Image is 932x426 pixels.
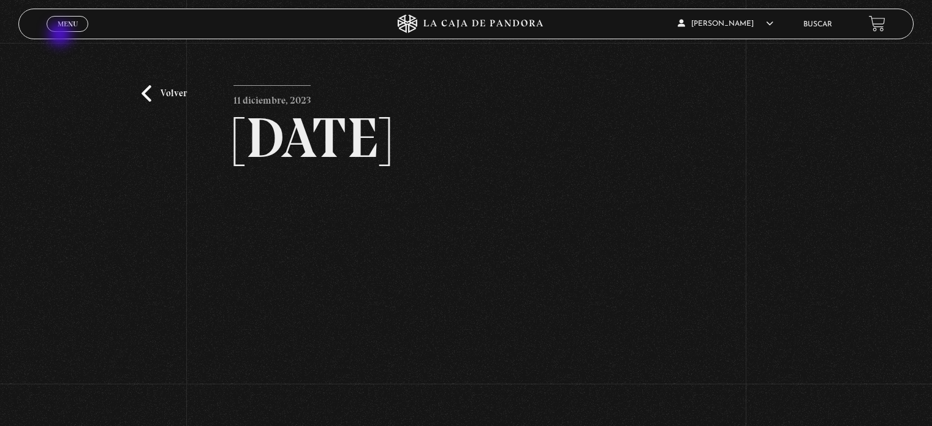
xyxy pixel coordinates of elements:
[233,110,699,166] h2: [DATE]
[803,21,832,28] a: Buscar
[233,85,311,110] p: 11 diciembre, 2023
[869,15,885,32] a: View your shopping cart
[678,20,773,28] span: [PERSON_NAME]
[53,31,82,39] span: Cerrar
[142,85,187,102] a: Volver
[58,20,78,28] span: Menu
